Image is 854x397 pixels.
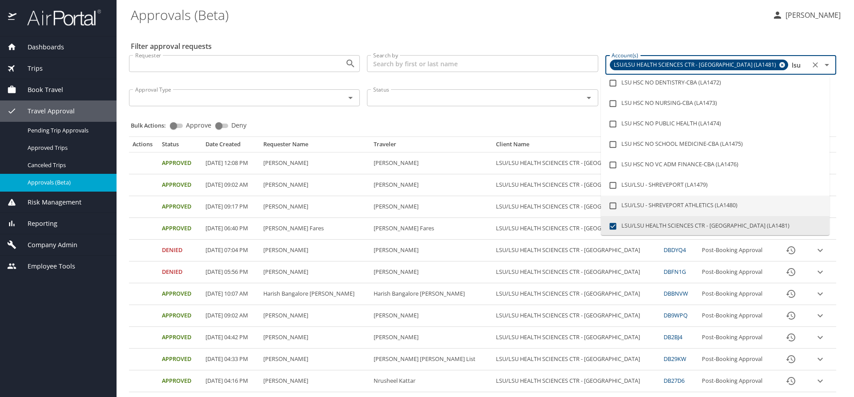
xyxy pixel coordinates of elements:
td: LSU/LSU HEALTH SCIENCES CTR - [GEOGRAPHIC_DATA] [492,261,660,283]
li: LSU/LSU HEALTH SCIENCES CTR - [GEOGRAPHIC_DATA] (LA1481) [601,216,830,237]
td: Approved [158,327,202,349]
td: Approved [158,152,202,174]
td: [PERSON_NAME] [260,174,370,196]
th: Actions [129,140,158,152]
button: Open [344,92,357,104]
button: expand row [814,265,827,279]
img: icon-airportal.png [8,9,17,26]
button: expand row [814,331,827,344]
td: [PERSON_NAME] [260,370,370,392]
td: [PERSON_NAME] [260,240,370,261]
td: [PERSON_NAME] [370,327,492,349]
td: [PERSON_NAME] [260,349,370,370]
td: LSU/LSU HEALTH SCIENCES CTR - [GEOGRAPHIC_DATA] [492,218,660,240]
li: LSU/LSU - SHREVEPORT (LA1479) [601,175,830,196]
span: Approved Trips [28,144,106,152]
th: Client Name [492,140,660,152]
span: Canceled Trips [28,161,106,169]
li: LSU HSC NO NURSING-CBA (LA1473) [601,93,830,114]
button: expand row [814,353,827,366]
span: Travel Approval [16,106,75,116]
li: LSU/LSU - SHREVEPORT ATHLETICS (LA1480) [601,196,830,216]
img: airportal-logo.png [17,9,101,26]
td: [DATE] 09:17 PM [202,196,260,218]
a: DB9WPQ [664,311,688,319]
button: History [780,240,802,261]
span: Reporting [16,219,57,229]
td: LSU/LSU HEALTH SCIENCES CTR - [GEOGRAPHIC_DATA] [492,305,660,327]
td: Approved [158,196,202,218]
button: [PERSON_NAME] [769,7,844,23]
td: [DATE] 12:08 PM [202,152,260,174]
td: Post-Booking Approval [698,305,776,327]
td: [PERSON_NAME] Fares [260,218,370,240]
td: Approved [158,349,202,370]
span: Deny [231,122,246,128]
td: Approved [158,370,202,392]
span: Pending Trip Approvals [28,126,106,135]
a: DBFN1G [664,268,686,276]
td: Post-Booking Approval [698,327,776,349]
button: Close [821,59,833,71]
td: [PERSON_NAME] [370,240,492,261]
button: expand row [814,374,827,388]
span: Risk Management [16,197,81,207]
th: Traveler [370,140,492,152]
th: Date Created [202,140,260,152]
a: DB27D6 [664,377,685,385]
li: LSU HSC NO SCHOOL MEDICINE-CBA (LA1475) [601,134,830,155]
button: History [780,283,802,305]
span: Employee Tools [16,261,75,271]
button: expand row [814,244,827,257]
td: [PERSON_NAME] [370,305,492,327]
h2: Filter approval requests [131,39,212,53]
td: [DATE] 05:56 PM [202,261,260,283]
button: Open [344,57,357,70]
a: DBDYQ4 [664,246,686,254]
td: Post-Booking Approval [698,261,776,283]
td: Approved [158,305,202,327]
li: LSU HSC NO PUBLIC HEALTH (LA1474) [601,114,830,134]
button: expand row [814,309,827,322]
button: Clear [809,59,822,71]
p: [PERSON_NAME] [783,10,841,20]
td: [PERSON_NAME] Fares [370,218,492,240]
td: [DATE] 07:04 PM [202,240,260,261]
button: History [780,370,802,392]
td: [DATE] 04:33 PM [202,349,260,370]
td: LSU/LSU HEALTH SCIENCES CTR - [GEOGRAPHIC_DATA] [492,349,660,370]
td: Harish Bangalore [PERSON_NAME] [260,283,370,305]
td: [PERSON_NAME] [260,305,370,327]
span: Book Travel [16,85,63,95]
td: LSU/LSU HEALTH SCIENCES CTR - [GEOGRAPHIC_DATA] [492,283,660,305]
th: Status [158,140,202,152]
td: Denied [158,240,202,261]
td: [PERSON_NAME] [260,152,370,174]
td: [PERSON_NAME] [260,196,370,218]
td: LSU/LSU HEALTH SCIENCES CTR - [GEOGRAPHIC_DATA] [492,240,660,261]
td: Approved [158,283,202,305]
button: History [780,349,802,370]
span: Trips [16,64,43,73]
td: LSU/LSU HEALTH SCIENCES CTR - [GEOGRAPHIC_DATA] [492,196,660,218]
button: History [780,327,802,348]
td: [PERSON_NAME] [370,152,492,174]
button: Open [583,92,595,104]
span: Company Admin [16,240,77,250]
td: LSU/LSU HEALTH SCIENCES CTR - [GEOGRAPHIC_DATA] [492,370,660,392]
td: [PERSON_NAME] [370,196,492,218]
h1: Approvals (Beta) [131,1,765,28]
td: [DATE] 09:02 AM [202,174,260,196]
span: LSU/LSU HEALTH SCIENCES CTR - [GEOGRAPHIC_DATA] (LA1481) [610,60,781,70]
td: [DATE] 04:16 PM [202,370,260,392]
span: Approve [186,122,211,128]
td: [PERSON_NAME] [260,261,370,283]
button: History [780,261,802,283]
button: History [780,305,802,326]
td: LSU/LSU HEALTH SCIENCES CTR - [GEOGRAPHIC_DATA] [492,327,660,349]
td: Post-Booking Approval [698,240,776,261]
td: [PERSON_NAME] [PERSON_NAME] List [370,349,492,370]
td: [DATE] 09:02 AM [202,305,260,327]
td: Denied [158,261,202,283]
a: DB29KW [664,355,686,363]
